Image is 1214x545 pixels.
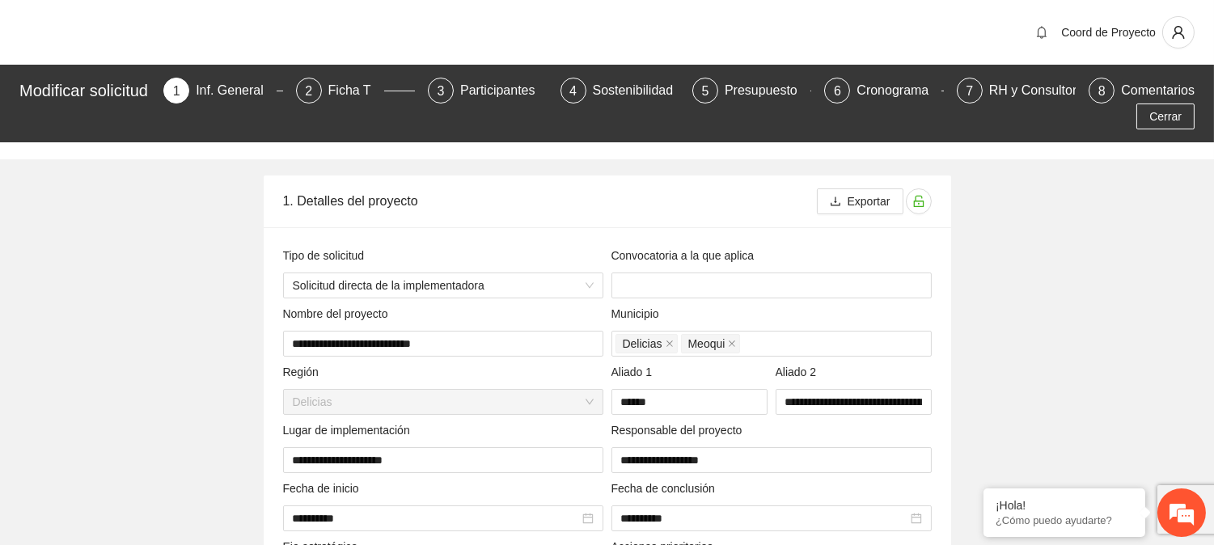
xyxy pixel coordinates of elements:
[293,390,594,414] span: Delicias
[283,363,346,382] span: Región
[996,499,1133,512] div: ¡Hola!
[817,188,903,214] button: downloadExportar
[8,369,308,425] textarea: Escriba su mensaje y pulse “Intro”
[1089,78,1195,104] div: 8Comentarios
[857,78,941,104] div: Cronograma
[173,84,180,98] span: 1
[94,180,223,343] span: Estamos en línea.
[824,78,943,104] div: 6Cronograma
[305,84,312,98] span: 2
[293,273,594,298] span: Solicitud directa de la implementadora
[681,334,741,353] span: Meoqui
[1162,16,1195,49] button: user
[725,78,810,104] div: Presupuesto
[460,78,548,104] div: Participantes
[283,178,817,224] div: 1. Detalles del proyecto
[296,78,415,104] div: 2Ficha T
[611,480,742,499] span: Fecha de conclusión
[611,421,770,441] span: Responsable del proyecto
[438,84,445,98] span: 3
[283,480,387,499] span: Fecha de inicio
[283,247,391,266] span: Tipo de solicitud
[702,84,709,98] span: 5
[1121,78,1195,104] div: Comentarios
[615,334,678,353] span: Delicias
[848,192,890,210] span: Exportar
[666,340,674,348] span: close
[569,84,577,98] span: 4
[623,335,662,353] span: Delicias
[1061,26,1156,39] span: Coord de Proyecto
[428,78,547,104] div: 3Participantes
[611,363,679,382] span: Aliado 1
[776,363,844,382] span: Aliado 2
[1149,108,1182,125] span: Cerrar
[957,78,1076,104] div: 7RH y Consultores
[728,340,736,348] span: close
[966,84,973,98] span: 7
[593,78,687,104] div: Sostenibilidad
[692,78,811,104] div: 5Presupuesto
[196,78,277,104] div: Inf. General
[611,305,687,324] span: Municipio
[328,78,384,104] div: Ficha T
[283,305,416,324] span: Nombre del proyecto
[1029,19,1055,45] button: bell
[989,78,1103,104] div: RH y Consultores
[19,78,154,104] div: Modificar solicitud
[688,335,725,353] span: Meoqui
[907,195,931,208] span: unlock
[996,514,1133,526] p: ¿Cómo puedo ayudarte?
[84,82,272,104] div: Chatee con nosotros ahora
[265,8,304,47] div: Minimizar ventana de chat en vivo
[1030,26,1054,39] span: bell
[1163,25,1194,40] span: user
[611,247,781,266] span: Convocatoria a la que aplica
[560,78,679,104] div: 4Sostenibilidad
[1136,104,1195,129] button: Cerrar
[830,196,841,209] span: download
[906,188,932,214] button: unlock
[1098,84,1106,98] span: 8
[163,78,282,104] div: 1Inf. General
[834,84,841,98] span: 6
[283,421,438,441] span: Lugar de implementación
